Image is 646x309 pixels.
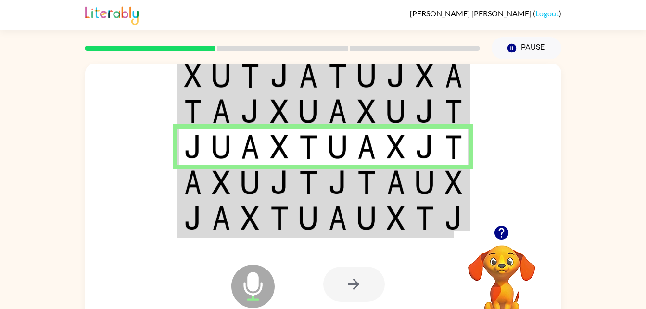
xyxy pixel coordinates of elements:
[416,206,434,230] img: t
[270,170,289,194] img: j
[184,64,202,88] img: x
[357,206,376,230] img: u
[212,64,230,88] img: u
[445,170,462,194] img: x
[387,170,405,194] img: a
[410,9,533,18] span: [PERSON_NAME] [PERSON_NAME]
[387,206,405,230] img: x
[329,64,347,88] img: t
[241,170,259,194] img: u
[241,206,259,230] img: x
[535,9,559,18] a: Logout
[416,170,434,194] img: u
[357,99,376,123] img: x
[270,64,289,88] img: j
[387,135,405,159] img: x
[212,99,230,123] img: a
[241,64,259,88] img: t
[329,99,347,123] img: a
[357,170,376,194] img: t
[184,206,202,230] img: j
[184,135,202,159] img: j
[357,135,376,159] img: a
[212,170,230,194] img: x
[445,64,462,88] img: a
[212,206,230,230] img: a
[410,9,561,18] div: ( )
[329,135,347,159] img: u
[445,135,462,159] img: t
[329,206,347,230] img: a
[416,135,434,159] img: j
[357,64,376,88] img: u
[329,170,347,194] img: j
[299,135,317,159] img: t
[445,206,462,230] img: j
[270,135,289,159] img: x
[387,99,405,123] img: u
[492,37,561,59] button: Pause
[299,64,317,88] img: a
[241,99,259,123] img: j
[416,99,434,123] img: j
[299,99,317,123] img: u
[299,170,317,194] img: t
[416,64,434,88] img: x
[184,170,202,194] img: a
[184,99,202,123] img: t
[270,206,289,230] img: t
[270,99,289,123] img: x
[387,64,405,88] img: j
[299,206,317,230] img: u
[85,4,139,25] img: Literably
[212,135,230,159] img: u
[241,135,259,159] img: a
[445,99,462,123] img: t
